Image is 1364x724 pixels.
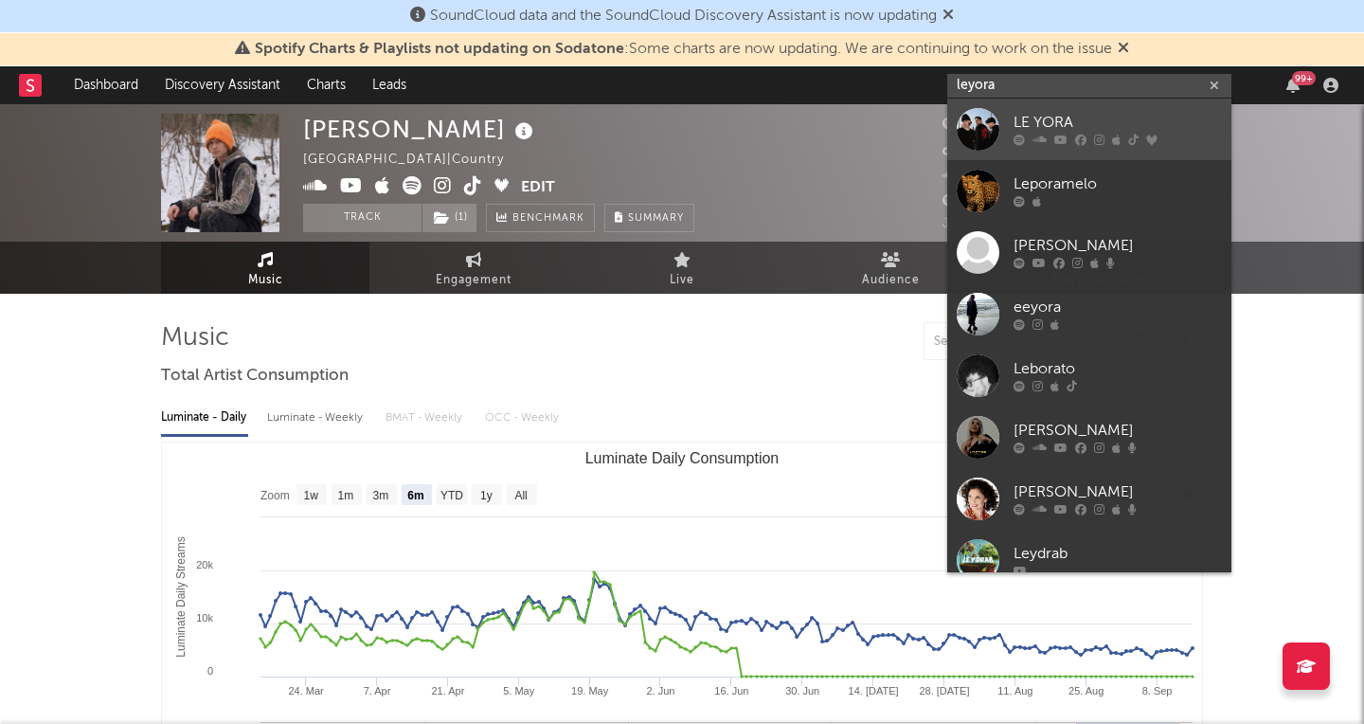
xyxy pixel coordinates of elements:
[294,66,359,104] a: Charts
[407,489,423,502] text: 6m
[947,160,1231,222] a: Leporamelo
[1014,481,1222,504] div: [PERSON_NAME]
[303,114,538,145] div: [PERSON_NAME]
[919,685,969,697] text: 28. [DATE]
[288,685,324,697] text: 24. Mar
[207,665,213,677] text: 0
[1014,297,1222,319] div: eeyora
[161,402,248,434] div: Luminate - Daily
[369,242,578,294] a: Engagement
[248,269,283,292] span: Music
[997,685,1032,697] text: 11. Aug
[947,468,1231,530] a: [PERSON_NAME]
[1014,420,1222,443] div: [PERSON_NAME]
[1014,358,1222,381] div: Leborato
[373,489,389,502] text: 3m
[422,204,476,232] button: (1)
[364,685,391,697] text: 7. Apr
[942,218,1054,230] span: Jump Score: 36.9
[571,685,609,697] text: 19. May
[430,9,937,24] span: SoundCloud data and the SoundCloud Discovery Assistant is now updating
[578,242,786,294] a: Live
[1292,71,1316,85] div: 99 +
[1142,685,1173,697] text: 8. Sep
[436,269,511,292] span: Engagement
[947,99,1231,160] a: LE YORA
[304,489,319,502] text: 1w
[1014,235,1222,258] div: [PERSON_NAME]
[947,530,1231,591] a: Leydrab
[1068,685,1104,697] text: 25. Aug
[942,170,988,182] span: 441
[1118,42,1129,57] span: Dismiss
[152,66,294,104] a: Discovery Assistant
[521,176,555,200] button: Edit
[714,685,748,697] text: 16. Jun
[512,208,584,230] span: Benchmark
[440,489,463,502] text: YTD
[503,685,535,697] text: 5. May
[942,118,1009,131] span: 44,243
[514,489,527,502] text: All
[196,559,213,570] text: 20k
[924,335,1124,350] input: Search by song name or URL
[604,204,694,232] button: Summary
[786,242,995,294] a: Audience
[267,402,367,434] div: Luminate - Weekly
[849,685,899,697] text: 14. [DATE]
[670,269,694,292] span: Live
[628,213,684,224] span: Summary
[486,204,595,232] a: Benchmark
[947,345,1231,407] a: Leborato
[1014,112,1222,135] div: LE YORA
[359,66,420,104] a: Leads
[174,536,188,657] text: Luminate Daily Streams
[196,612,213,624] text: 10k
[338,489,354,502] text: 1m
[942,9,954,24] span: Dismiss
[303,204,422,232] button: Track
[161,365,349,388] span: Total Artist Consumption
[431,685,464,697] text: 21. Apr
[947,283,1231,345] a: eeyora
[942,195,1123,208] span: 78,673 Monthly Listeners
[1286,78,1300,93] button: 99+
[303,149,526,172] div: [GEOGRAPHIC_DATA] | Country
[61,66,152,104] a: Dashboard
[161,242,369,294] a: Music
[785,685,819,697] text: 30. Jun
[1014,173,1222,196] div: Leporamelo
[422,204,477,232] span: ( 1 )
[862,269,920,292] span: Audience
[947,74,1231,98] input: Search for artists
[947,407,1231,468] a: [PERSON_NAME]
[585,450,780,466] text: Luminate Daily Consumption
[260,489,290,502] text: Zoom
[255,42,624,57] span: Spotify Charts & Playlists not updating on Sodatone
[480,489,493,502] text: 1y
[947,222,1231,283] a: [PERSON_NAME]
[255,42,1112,57] span: : Some charts are now updating. We are continuing to work on the issue
[1014,543,1222,566] div: Leydrab
[942,144,1018,156] span: 467,800
[646,685,674,697] text: 2. Jun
